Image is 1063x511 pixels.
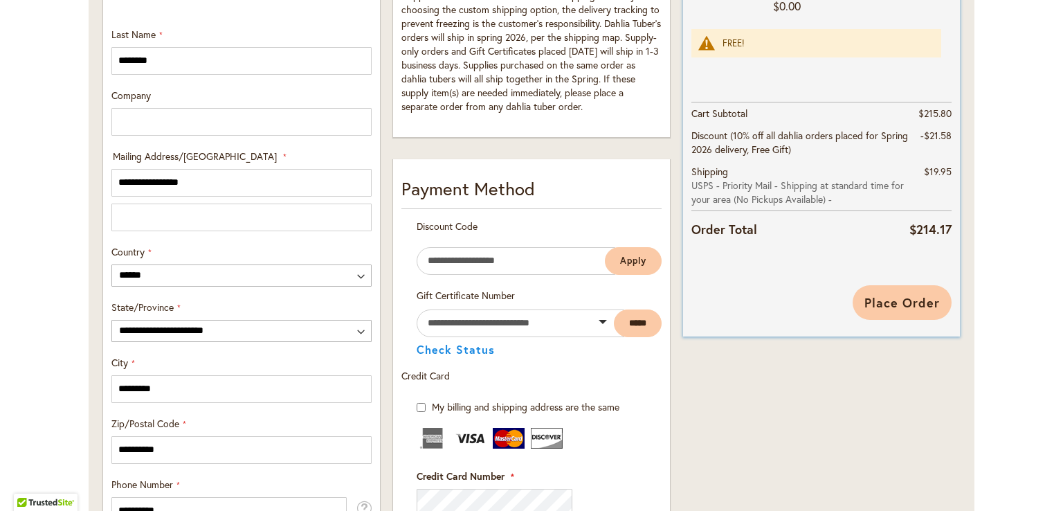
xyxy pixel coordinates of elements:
span: USPS - Priority Mail - Shipping at standard time for your area (No Pickups Available) - [691,179,909,206]
span: Gift Certificate Number [417,289,515,302]
img: American Express [417,428,448,449]
button: Apply [605,247,662,275]
th: Cart Subtotal [691,102,909,125]
img: Discover [531,428,563,449]
strong: Order Total [691,219,757,239]
span: Mailing Address/[GEOGRAPHIC_DATA] [113,150,277,163]
span: State/Province [111,301,174,314]
span: Phone Number [111,478,173,491]
img: MasterCard [493,428,525,449]
button: Place Order [853,285,952,320]
span: $214.17 [909,221,952,237]
span: City [111,356,128,369]
div: Payment Method [401,176,662,209]
span: Place Order [864,294,940,311]
div: FREE! [723,37,927,49]
button: Check Status [417,344,495,355]
span: Discount (10% off all dahlia orders placed for Spring 2026 delivery, Free Gift) [691,129,908,156]
span: Country [111,245,145,258]
span: Apply [620,255,646,267]
span: $215.80 [918,107,952,120]
span: Discount Code [417,219,478,233]
span: Shipping [691,165,728,178]
img: Visa [455,428,487,449]
span: Zip/Postal Code [111,417,179,430]
span: -$21.58 [920,129,952,142]
iframe: Launch Accessibility Center [10,462,49,501]
span: Credit Card [401,369,450,382]
span: Company [111,89,151,102]
span: $19.95 [924,165,952,178]
span: Credit Card Number [417,469,505,483]
span: My billing and shipping address are the same [432,400,619,413]
span: Last Name [111,28,156,41]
